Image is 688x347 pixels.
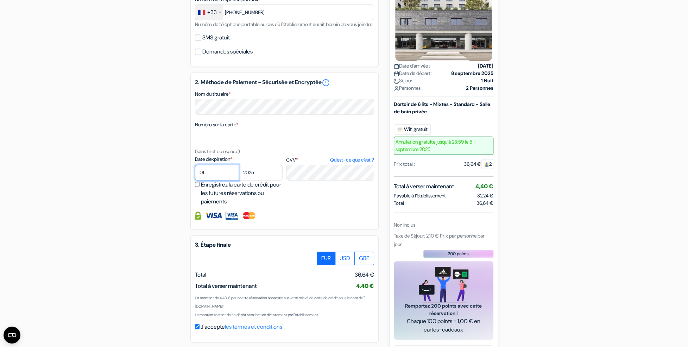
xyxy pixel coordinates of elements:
[394,160,415,168] div: Prix total :
[242,212,256,220] img: Master Card
[202,33,230,43] label: SMS gratuit
[394,70,433,77] span: Date de départ :
[201,181,285,206] label: Enregistrez la carte de crédit pour les futures réservations ou paiements
[451,70,493,77] strong: 8 septembre 2025
[402,302,485,317] span: Remportez 200 points avec cette réservation !
[394,137,493,155] span: Annulation gratuite jusqu’à 23:59 le 5 septembre 2025
[481,159,493,169] span: 2
[195,282,257,290] span: Total à verser maintenant
[478,62,493,70] strong: [DATE]
[394,124,431,135] span: Wifi gratuit
[394,62,430,70] span: Date d'arrivée :
[394,77,415,84] span: Séjour :
[394,200,404,207] span: Total
[330,156,374,164] a: Qu'est-ce que c'est ?
[4,327,20,343] button: Ouvrir le widget CMP
[354,252,374,265] label: GBP
[195,21,372,27] small: Numéro de téléphone portable au cas où l'établissement aurait besoin de vous joindre
[394,192,446,200] span: Payable à l’établissement
[195,241,374,248] h5: 3. Étape finale
[394,221,493,229] div: Non inclus
[448,251,469,257] span: 200 points
[226,212,238,220] img: Visa Electron
[207,8,217,17] div: +33
[195,5,223,20] div: France: +33
[356,282,374,290] span: 4,40 €
[394,84,423,92] span: Personnes :
[394,101,490,115] b: Dortoir de 6 lits - Mixtes - Standard - Salle de bain privée
[317,252,335,265] label: EUR
[195,212,201,220] img: Information de carte de crédit entièrement encryptée et sécurisée
[317,252,374,265] div: Basic radio toggle button group
[195,313,319,317] small: Le montant restant de ce dépôt sera facturé directement par l'établissement.
[394,86,399,91] img: user_icon.svg
[202,47,253,57] label: Demandes spéciales
[397,127,403,132] img: free_wifi.svg
[394,233,485,247] span: Taxe de Séjour: 2,10 € Prix par personne par jour
[195,148,240,154] small: (sans tiret ou espace)
[335,252,355,265] label: USD
[322,78,330,87] a: error_outline
[195,90,231,98] label: Nom du titulaire
[475,183,493,190] span: 4,40 €
[477,193,493,199] span: 32,24 €
[481,77,493,84] strong: 1 Nuit
[394,78,399,84] img: moon.svg
[394,64,399,69] img: calendar.svg
[402,317,485,334] span: Chaque 100 points = 1,00 € en cartes-cadeaux
[476,200,493,207] span: 36,64 €
[394,182,454,191] span: Total à verser maintenant
[195,156,283,163] label: Date d'expiration
[355,271,374,279] span: 36,64 €
[195,271,206,278] span: Total
[464,160,493,168] div: 36,64 €
[484,162,489,167] img: guest.svg
[195,121,238,128] label: Numéro sur la carte
[204,212,222,220] img: Visa
[195,78,374,87] h5: 2. Méthode de Paiement - Sécurisée et Encryptée
[195,4,374,20] input: 6 12 34 56 78
[286,156,374,164] label: CVV
[195,296,365,309] small: Un montant de 4,40 € pour cette réservation apparaîtra sur votre relevé de carte de crédit sous l...
[466,84,493,92] strong: 2 Personnes
[394,71,399,76] img: calendar.svg
[201,323,282,331] label: J'accepte
[419,267,468,302] img: gift_card_hero_new.png
[225,323,282,330] a: les termes et conditions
